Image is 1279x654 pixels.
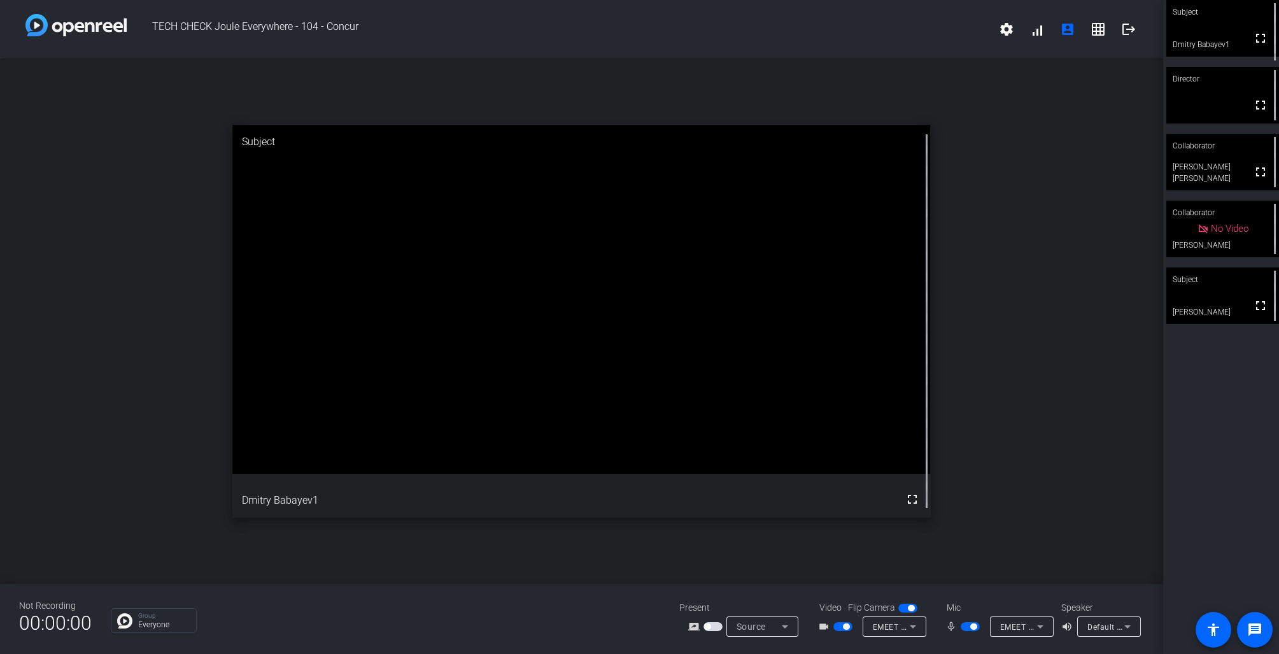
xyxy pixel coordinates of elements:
mat-icon: fullscreen [1253,298,1268,313]
mat-icon: fullscreen [905,492,920,507]
mat-icon: message [1247,622,1262,637]
div: Not Recording [19,599,92,613]
p: Group [138,613,190,619]
span: EMEET SmartCam Nova 4K (328f:00af) [873,622,1020,632]
div: Mic [934,601,1061,615]
div: Speaker [1061,601,1138,615]
div: Subject [232,125,930,159]
mat-icon: settings [999,22,1014,37]
mat-icon: logout [1121,22,1136,37]
div: Present [679,601,807,615]
span: No Video [1211,223,1248,234]
mat-icon: mic_none [945,619,961,634]
div: Director [1166,67,1279,91]
span: Source [737,622,766,632]
mat-icon: grid_on [1091,22,1106,37]
span: Default - AirPods [1087,622,1151,632]
span: 00:00:00 [19,608,92,639]
mat-icon: videocam_outline [818,619,833,634]
div: Collaborator [1166,201,1279,225]
mat-icon: screen_share_outline [688,619,703,634]
mat-icon: account_box [1060,22,1075,37]
mat-icon: fullscreen [1253,97,1268,113]
mat-icon: fullscreen [1253,31,1268,46]
mat-icon: accessibility [1206,622,1221,637]
img: Chat Icon [117,613,132,629]
span: Video [819,601,842,615]
span: TECH CHECK Joule Everywhere - 104 - Concur [127,14,991,45]
mat-icon: fullscreen [1253,164,1268,180]
span: EMEET SmartCam Nova 4K (328f:00af) [1000,622,1147,632]
span: Flip Camera [848,601,895,615]
button: signal_cellular_alt [1022,14,1052,45]
div: Collaborator [1166,134,1279,158]
mat-icon: volume_up [1061,619,1077,634]
div: Subject [1166,267,1279,292]
p: Everyone [138,621,190,629]
img: white-gradient.svg [25,14,127,36]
